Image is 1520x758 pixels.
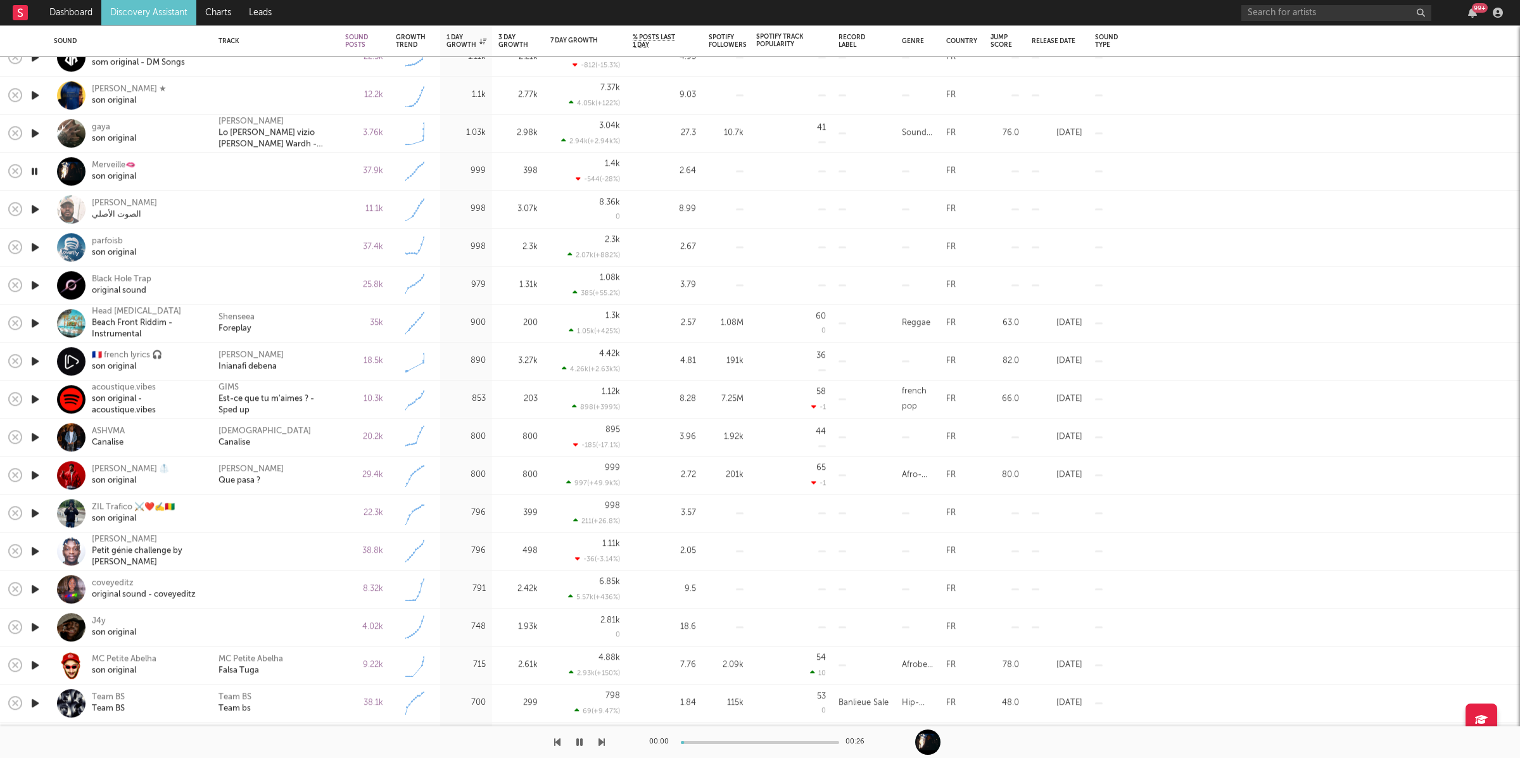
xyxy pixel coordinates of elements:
a: Head [MEDICAL_DATA]Beach Front Riddim - Instrumental [92,306,203,341]
div: [PERSON_NAME] [218,464,284,476]
div: Track [218,37,326,45]
div: 2.72 [633,468,696,483]
a: ASHVMACanalise [92,426,125,449]
div: 890 [446,354,486,369]
div: Afrobeats [902,658,934,673]
div: 20.2k [345,430,383,445]
div: 22.5k [345,50,383,65]
div: Team BS [92,692,125,704]
div: 66.0 [991,392,1019,407]
div: 0 [821,328,826,335]
div: [DATE] [1032,696,1082,711]
div: 898 ( +399 % ) [572,403,620,411]
div: 1.11k [602,540,620,548]
div: 22.3k [345,506,383,521]
div: 1.92k [709,430,744,445]
a: [PERSON_NAME]الصوت الأصلي [92,198,157,221]
div: 1 Day Growth [446,34,486,49]
div: acoustique.vibes [92,382,203,394]
a: Foreplay [218,324,251,335]
div: Genre [902,37,924,45]
div: -812 ( -15.3 % ) [573,61,620,69]
a: MC Petite Abelhason original [92,654,156,677]
div: 29.4k [345,468,383,483]
div: 7.25M [709,392,744,407]
span: % Posts Last 1 Day [633,34,677,49]
div: 8.32k [345,582,383,597]
div: 10.7k [709,126,744,141]
div: 1.03k [446,126,486,141]
div: 748 [446,620,486,635]
div: gaya [92,122,136,134]
div: 1.31k [498,278,538,293]
div: Sound Posts [345,34,368,49]
div: 998 [446,240,486,255]
div: Team BS [218,692,251,704]
a: Lo [PERSON_NAME] vizio [PERSON_NAME] Wardh - Seq. 18 [218,128,332,151]
div: 10 [810,669,826,677]
div: FR [946,620,956,635]
div: 3.79 [633,278,696,293]
div: son original [92,96,167,107]
a: Merveille🫦son original [92,160,136,183]
div: Falsa Tuga [218,666,259,677]
a: acoustique.vibesson original - acoustique.vibes [92,382,203,417]
div: Release Date [1032,37,1076,45]
div: 998 [605,502,620,510]
div: Shenseea [218,312,255,324]
div: 4.88k [598,654,620,662]
div: 0 [616,632,620,639]
div: Banlieue Sale [839,696,889,711]
a: coveyeditzoriginal sound - coveyeditz [92,578,196,601]
a: Que pasa ? [218,476,260,487]
div: 6.85k [599,578,620,586]
div: 2.57 [633,316,696,331]
div: Head [MEDICAL_DATA] [92,306,203,318]
div: 1.08M [709,316,744,331]
div: -36 ( -3.14 % ) [575,555,620,563]
div: 979 [446,278,486,293]
div: 7.76 [633,658,696,673]
div: 115k [709,696,744,711]
a: [PERSON_NAME] [218,350,284,362]
div: ASHVMA [92,426,125,438]
div: 999 [605,464,620,472]
div: Soundtrack [902,126,934,141]
div: Jump Score [991,34,1012,49]
div: [PERSON_NAME] ★ [92,84,167,96]
a: Team bs [218,704,251,715]
div: 2.94k ( +2.94k % ) [561,137,620,145]
div: original sound [92,286,151,297]
div: 7 Day Growth [550,37,601,44]
div: 997 ( +49.9k % ) [566,479,620,487]
div: FR [946,506,956,521]
div: original sound - coveyeditz [92,590,196,601]
div: [DATE] [1032,126,1082,141]
div: 3.57 [633,506,696,521]
div: 60 [816,312,826,320]
div: FR [946,696,956,711]
a: J4yson original [92,616,136,639]
div: Black Hole Trap [92,274,151,286]
a: Est-ce que tu m'aimes ? - Sped up [218,394,332,417]
div: MC Petite Abelha [92,654,156,666]
button: 99+ [1468,8,1477,18]
div: 9.22k [345,658,383,673]
div: son original - acoustique.vibes [92,394,203,417]
div: FR [946,164,956,179]
div: 63.0 [991,316,1019,331]
div: Canalise [218,438,250,449]
div: son original [92,476,169,487]
a: Black Hole Traporiginal sound [92,274,151,297]
div: 80.0 [991,468,1019,483]
div: 41 [817,124,826,132]
div: 998 [446,202,486,217]
a: MC Petite Abelha [218,654,283,666]
div: Sound Type [1095,34,1118,49]
div: 3.96 [633,430,696,445]
div: son original [92,134,136,145]
div: 10.3k [345,392,383,407]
